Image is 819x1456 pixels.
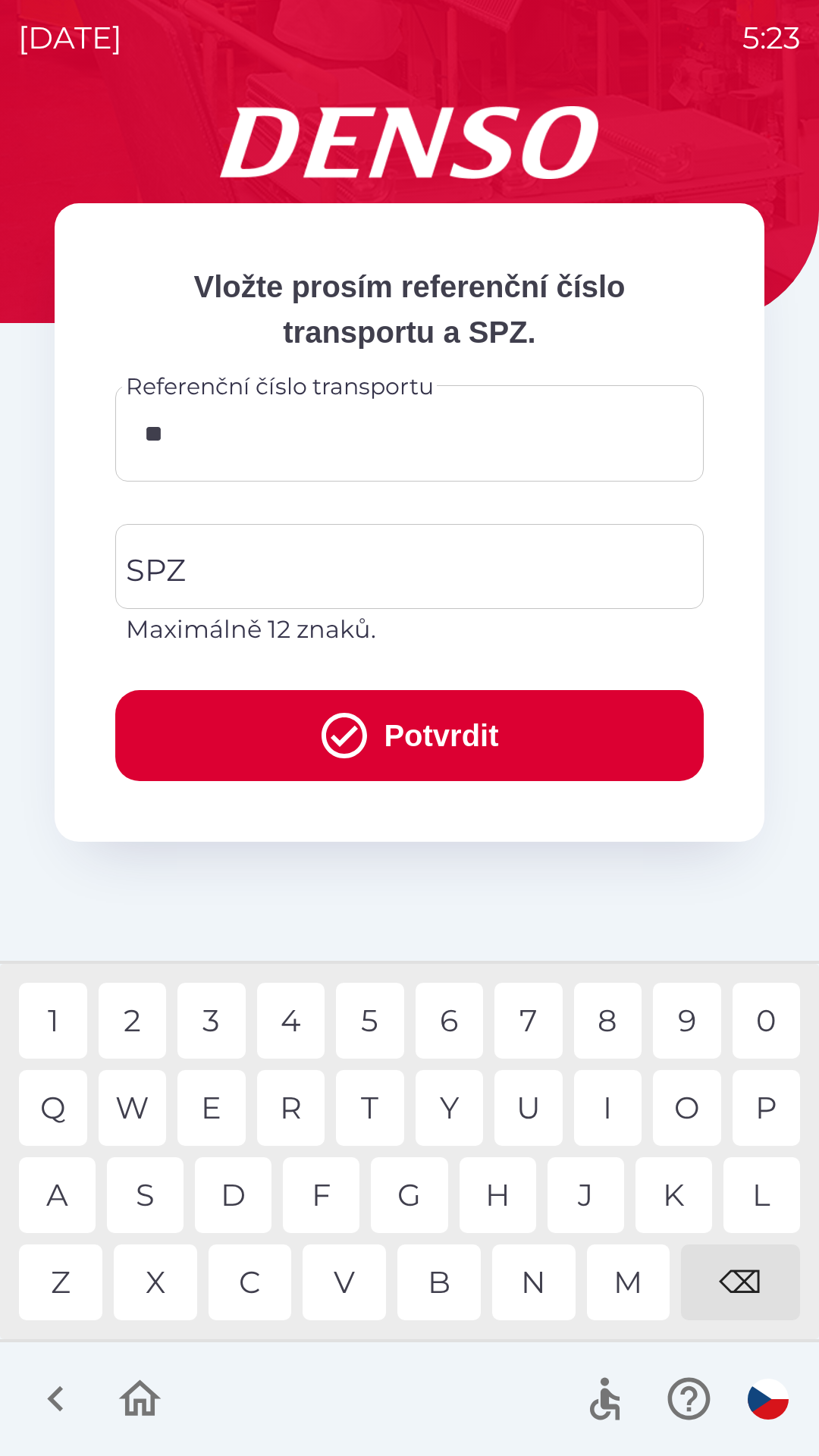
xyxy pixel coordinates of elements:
[18,15,122,61] p: [DATE]
[115,690,704,781] button: Potvrdit
[126,611,693,648] p: Maximálně 12 znaků.
[55,106,764,179] img: Logo
[115,264,704,355] p: Vložte prosím referenční číslo transportu a SPZ.
[748,1379,789,1420] img: cs flag
[126,370,434,403] label: Referenční číslo transportu
[742,15,801,61] p: 5:23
